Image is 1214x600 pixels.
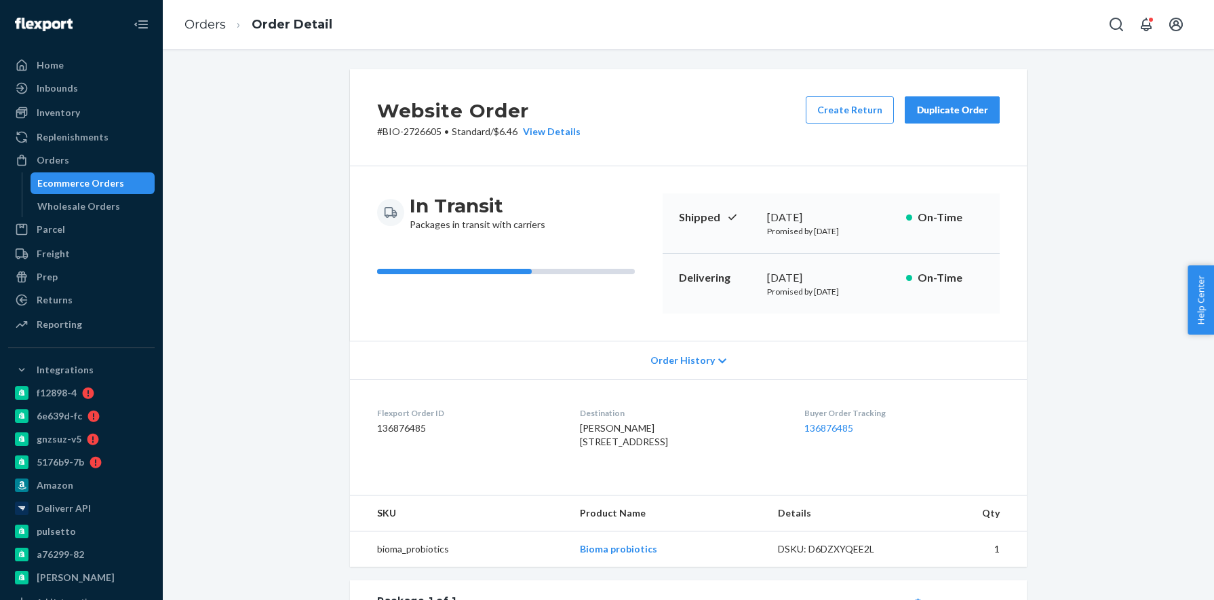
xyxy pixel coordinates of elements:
a: pulsetto [8,521,155,542]
div: Duplicate Order [916,103,988,117]
span: • [444,126,449,137]
div: Orders [37,153,69,167]
div: [PERSON_NAME] [37,571,115,584]
a: Wholesale Orders [31,195,155,217]
dt: Destination [580,407,782,419]
img: Flexport logo [15,18,73,31]
div: Home [37,58,64,72]
div: Deliverr API [37,502,91,515]
div: Returns [37,293,73,307]
button: View Details [517,125,581,138]
a: 5176b9-7b [8,451,155,473]
div: Prep [37,270,58,284]
td: bioma_probiotics [350,531,569,567]
div: 5176b9-7b [37,455,84,469]
button: Create Return [806,96,894,124]
a: Bioma probiotics [580,543,657,555]
th: Qty [916,495,1027,531]
button: Duplicate Order [905,96,1000,124]
p: On-Time [918,270,983,286]
div: Wholesale Orders [37,200,120,213]
p: # BIO-2726605 / $6.46 [377,125,581,138]
th: Details [767,495,916,531]
div: 6e639d-fc [37,409,82,423]
div: Reporting [37,318,82,331]
a: Returns [8,289,155,311]
button: Help Center [1188,265,1214,335]
div: Amazon [37,479,73,492]
div: Packages in transit with carriers [410,193,545,231]
div: a76299-82 [37,548,84,561]
button: Close Navigation [128,11,155,38]
button: Open notifications [1133,11,1160,38]
div: [DATE] [767,210,895,225]
a: Ecommerce Orders [31,172,155,194]
span: Standard [452,126,490,137]
a: Inbounds [8,77,155,99]
p: Shipped [679,210,756,225]
p: Delivering [679,270,756,286]
a: Orders [184,17,226,32]
a: Freight [8,243,155,265]
span: Order History [650,354,715,367]
dt: Buyer Order Tracking [804,407,1000,419]
ol: breadcrumbs [174,5,343,45]
a: f12898-4 [8,382,155,404]
div: Freight [37,247,70,261]
div: DSKU: D6DZXYQEE2L [778,542,905,556]
div: Inbounds [37,81,78,95]
a: gnzsuz-v5 [8,428,155,450]
span: [PERSON_NAME] [STREET_ADDRESS] [580,422,668,447]
div: Inventory [37,106,80,119]
dd: 136876485 [377,421,558,435]
button: Open account menu [1162,11,1190,38]
div: pulsetto [37,525,76,538]
p: Promised by [DATE] [767,225,895,237]
div: f12898-4 [37,386,77,400]
div: gnzsuz-v5 [37,432,81,446]
h3: In Transit [410,193,545,218]
a: [PERSON_NAME] [8,567,155,588]
a: a76299-82 [8,544,155,565]
p: On-Time [918,210,983,225]
div: Replenishments [37,130,109,144]
h2: Website Order [377,96,581,125]
div: Parcel [37,223,65,236]
p: Promised by [DATE] [767,286,895,297]
td: 1 [916,531,1027,567]
a: Prep [8,266,155,288]
a: Reporting [8,314,155,335]
a: Amazon [8,474,155,496]
button: Open Search Box [1103,11,1130,38]
a: Inventory [8,102,155,124]
a: Order Detail [252,17,332,32]
div: [DATE] [767,270,895,286]
dt: Flexport Order ID [377,407,558,419]
a: 6e639d-fc [8,405,155,427]
a: Home [8,54,155,76]
a: Replenishments [8,126,155,148]
div: Ecommerce Orders [37,176,124,190]
a: Parcel [8,219,155,240]
a: 136876485 [804,422,853,434]
button: Integrations [8,359,155,381]
a: Orders [8,149,155,171]
th: Product Name [569,495,766,531]
th: SKU [350,495,569,531]
a: Deliverr API [8,498,155,519]
div: Integrations [37,363,94,377]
